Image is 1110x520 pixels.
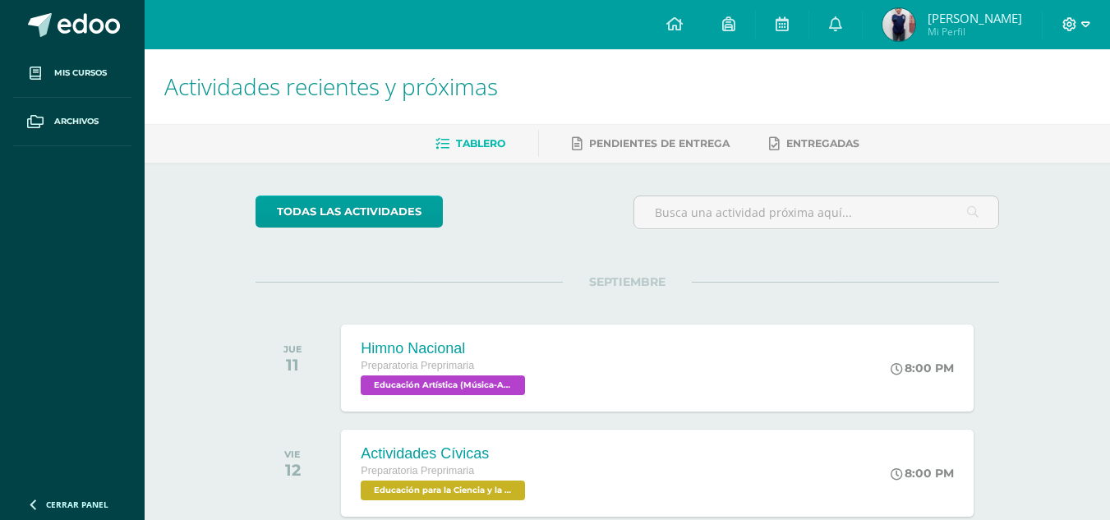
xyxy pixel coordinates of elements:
span: [PERSON_NAME] [928,10,1022,26]
span: Educación para la Ciencia y la Ciudadanía 'B' [361,481,525,500]
div: Actividades Cívicas [361,445,529,462]
img: b2a771f35511fcd0c8f85c35f0d114e2.png [882,8,915,41]
span: Mi Perfil [928,25,1022,39]
span: Mis cursos [54,67,107,80]
span: Tablero [456,137,505,150]
a: Mis cursos [13,49,131,98]
span: Entregadas [786,137,859,150]
div: 12 [284,460,301,480]
span: Preparatoria Preprimaria [361,465,474,476]
a: Tablero [435,131,505,157]
div: Himno Nacional [361,340,529,357]
span: Pendientes de entrega [589,137,730,150]
a: Archivos [13,98,131,146]
span: Archivos [54,115,99,128]
a: Entregadas [769,131,859,157]
span: Educación Artística (Música-Artes Visuales) 'B' [361,375,525,395]
div: 8:00 PM [891,466,954,481]
span: Cerrar panel [46,499,108,510]
a: todas las Actividades [256,196,443,228]
div: 8:00 PM [891,361,954,375]
span: Preparatoria Preprimaria [361,360,474,371]
div: VIE [284,449,301,460]
span: SEPTIEMBRE [563,274,692,289]
div: 11 [283,355,302,375]
div: JUE [283,343,302,355]
a: Pendientes de entrega [572,131,730,157]
input: Busca una actividad próxima aquí... [634,196,998,228]
span: Actividades recientes y próximas [164,71,498,102]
